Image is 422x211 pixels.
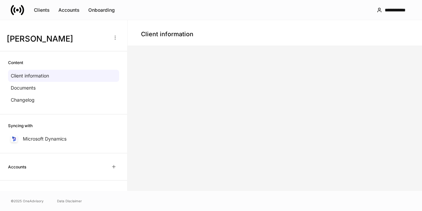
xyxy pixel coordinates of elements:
a: Documents [8,82,119,94]
h6: Accounts [8,164,26,170]
a: Data Disclaimer [57,198,82,204]
img: sIOyOZvWb5kUEAwh5D03bPzsWHrUXBSdsWHDhg8Ma8+nBQBvlija69eFAv+snJUCyn8AqO+ElBnIpgMAAAAASUVORK5CYII= [11,136,17,142]
a: Client information [8,70,119,82]
a: Microsoft Dynamics [8,133,119,145]
div: Clients [34,7,50,13]
p: Microsoft Dynamics [23,136,66,142]
p: Changelog [11,97,35,103]
button: Accounts [54,5,84,15]
h6: Syncing with [8,122,33,129]
span: © 2025 OneAdvisory [11,198,44,204]
button: Clients [30,5,54,15]
p: Documents [11,85,36,91]
h4: Client information [141,30,193,38]
p: Client information [11,72,49,79]
div: Onboarding [88,7,115,13]
h6: Content [8,59,23,66]
h6: Firm Forms [8,191,30,197]
h3: [PERSON_NAME] [7,34,107,44]
a: Changelog [8,94,119,106]
button: Onboarding [84,5,119,15]
div: Accounts [58,7,80,13]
